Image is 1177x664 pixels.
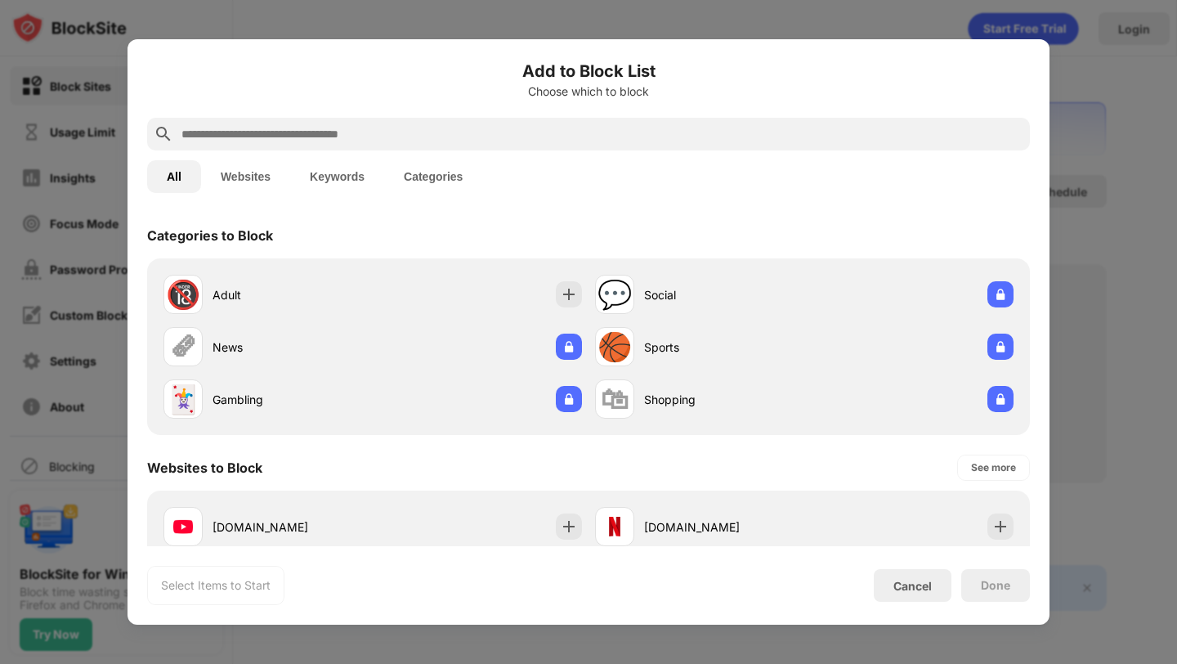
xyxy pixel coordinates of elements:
[971,460,1016,476] div: See more
[644,286,804,303] div: Social
[147,227,273,244] div: Categories to Block
[644,339,804,356] div: Sports
[981,579,1010,592] div: Done
[893,579,932,593] div: Cancel
[213,339,373,356] div: News
[597,278,632,312] div: 💬
[161,577,271,594] div: Select Items to Start
[201,160,290,193] button: Websites
[384,160,482,193] button: Categories
[605,517,624,536] img: favicons
[644,518,804,536] div: [DOMAIN_NAME]
[154,124,173,144] img: search.svg
[166,278,200,312] div: 🔞
[213,391,373,408] div: Gambling
[597,330,632,364] div: 🏀
[601,383,629,416] div: 🛍
[147,460,262,476] div: Websites to Block
[213,518,373,536] div: [DOMAIN_NAME]
[166,383,200,416] div: 🃏
[169,330,197,364] div: 🗞
[173,517,193,536] img: favicons
[147,59,1030,83] h6: Add to Block List
[644,391,804,408] div: Shopping
[290,160,384,193] button: Keywords
[147,160,201,193] button: All
[147,85,1030,98] div: Choose which to block
[213,286,373,303] div: Adult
